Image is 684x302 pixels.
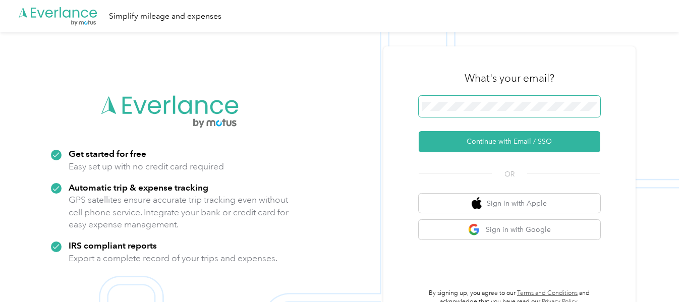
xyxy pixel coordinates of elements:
[419,220,600,239] button: google logoSign in with Google
[69,240,157,251] strong: IRS compliant reports
[465,71,554,85] h3: What's your email?
[109,10,221,23] div: Simplify mileage and expenses
[419,194,600,213] button: apple logoSign in with Apple
[517,289,578,297] a: Terms and Conditions
[492,169,527,179] span: OR
[468,223,481,236] img: google logo
[69,182,208,193] strong: Automatic trip & expense tracking
[419,131,600,152] button: Continue with Email / SSO
[69,160,224,173] p: Easy set up with no credit card required
[472,197,482,210] img: apple logo
[69,252,277,265] p: Export a complete record of your trips and expenses.
[69,194,289,231] p: GPS satellites ensure accurate trip tracking even without cell phone service. Integrate your bank...
[69,148,146,159] strong: Get started for free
